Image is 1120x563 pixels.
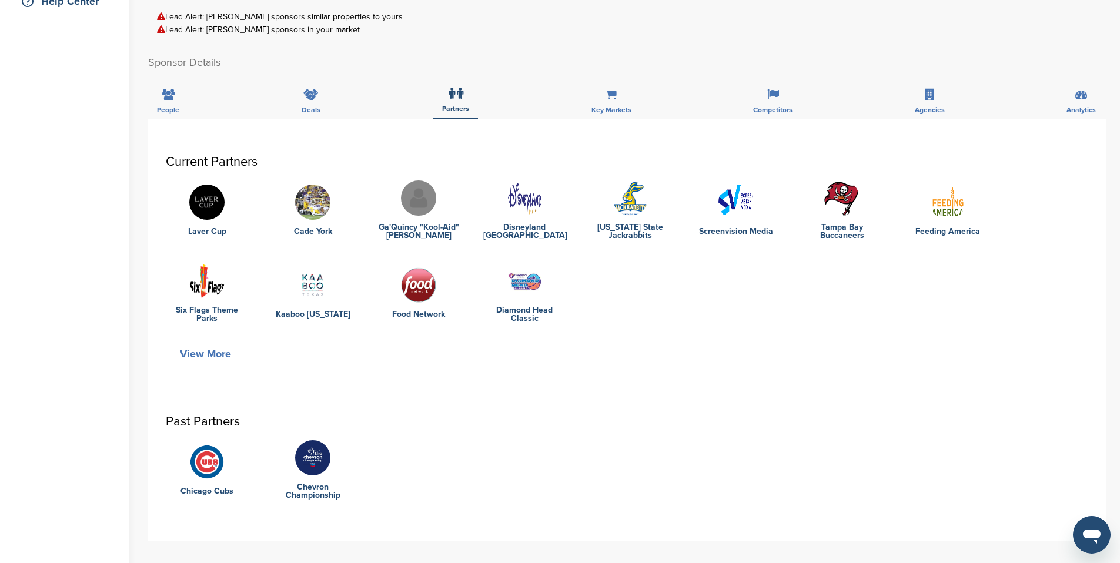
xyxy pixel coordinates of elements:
img: Open uri20141112 64162 1k99ofo?1415807252 [507,263,542,299]
img: Open uri20141112 64162 l4v0p8?1415807324 [189,444,225,480]
a: [US_STATE] State Jackrabbits [589,223,671,240]
a: Chevron Championship [272,483,354,500]
img: Open uri20141112 64162 11slqv9?1415805796 [613,180,648,216]
a: Chicago Cubs [166,487,248,495]
img: Tqvvbj53 400x400 [295,267,330,303]
span: Partners [442,105,469,112]
a: Disneyland [GEOGRAPHIC_DATA] [483,223,566,240]
a: Six Flags Theme Parks [166,306,248,323]
a: Cade York [272,227,354,236]
a: Food Network [377,310,460,319]
h2: Sponsor Details [148,55,1106,71]
img: A9clvtge 400x400 [189,185,225,220]
h3: Past Partners [166,414,1088,428]
img: Sv media logo [718,185,754,220]
span: Agencies [915,106,945,113]
a: Feeding America [907,227,989,236]
img: 198px feeding america logo.svg [930,185,965,220]
span: Competitors [753,106,793,113]
span: Key Markets [591,106,631,113]
span: Deals [302,106,320,113]
img: Open uri20141112 64162 1gh8jrg?1415807974 [401,267,436,303]
img: Data?1415808545 [824,180,860,216]
a: Kaaboo [US_STATE] [272,310,354,319]
h3: Current Partners [166,155,1088,169]
iframe: Button to launch messaging window [1073,516,1111,554]
a: Laver Cup [166,227,248,236]
div: Lead Alert: [PERSON_NAME] sponsors similar properties to yours [157,12,1097,21]
span: People [157,106,179,113]
img: Missing [401,180,436,216]
img: 250px disneyland paris.svg [507,180,542,216]
a: Diamond Head Classic [483,306,566,323]
button: View More [166,340,245,367]
a: Ga'Quincy "Kool-Aid" [PERSON_NAME] [377,223,460,240]
img: Lsuvsgasouth 711 (49079068961) [295,185,330,220]
div: Lead Alert: [PERSON_NAME] sponsors in your market [157,25,1097,34]
img: Open uri20141112 64162 gmuf8x?1415810832 [189,263,225,299]
a: Screenvision Media [695,227,777,236]
a: Tampa Bay Buccaneers [801,223,883,240]
img: c1fhgov 400x400 [295,440,330,475]
span: Analytics [1066,106,1096,113]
